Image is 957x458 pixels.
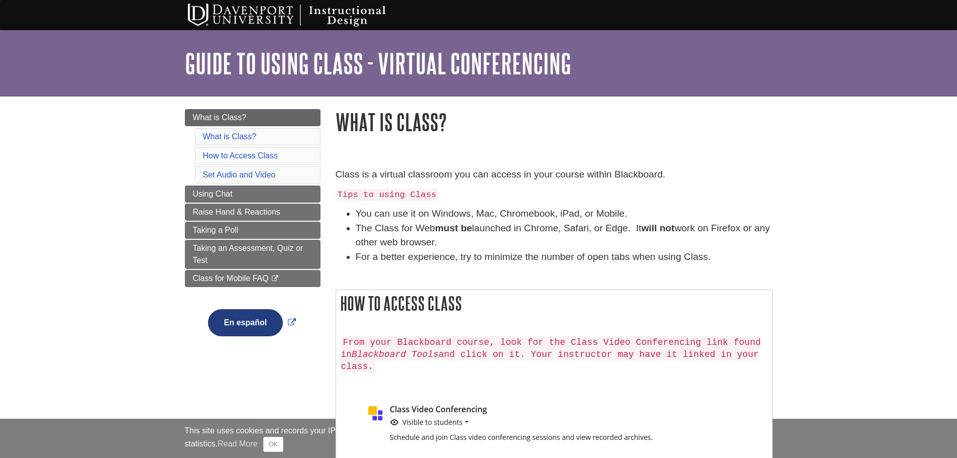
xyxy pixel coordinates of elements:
[352,349,439,359] em: Blackboard Tools
[185,425,773,452] div: This site uses cookies and records your IP address for usage statistics. Additionally, we use Goo...
[185,186,321,203] a: Using Chat
[185,109,321,353] div: Guide Page Menu
[642,223,675,233] strong: will not
[356,250,773,264] li: For a better experience, try to minimize the number of open tabs when using Class.
[356,221,773,250] li: The Class for Web launched in Chrome, Safari, or Edge. It work on Firefox or any other web browser.
[341,336,761,373] code: From your Blackboard course, look for the Class Video Conferencing link found in and click on it....
[218,439,257,448] a: Read More
[336,290,772,317] h2: How to Access Class
[263,437,283,452] button: Close
[356,207,773,221] li: You can use it on Windows, Mac, Chromebook, iPad, or Mobile.
[336,109,773,135] h1: What is Class?
[185,48,571,79] a: Guide to Using Class - Virtual Conferencing
[341,396,716,452] img: class
[185,240,321,269] a: Taking an Assessment, Quiz or Test
[336,167,773,182] p: Class is a virtual classroom you can access in your course within Blackboard.
[193,244,303,264] span: Taking an Assessment, Quiz or Test
[205,318,298,327] a: Link opens in new window
[203,132,257,141] a: What is Class?
[193,226,239,234] span: Taking a Poll
[193,274,269,283] span: Class for Mobile FAQ
[208,309,283,336] button: En español
[185,270,321,287] a: Class for Mobile FAQ
[185,109,321,126] a: What is Class?
[185,222,321,239] a: Taking a Poll
[203,170,276,179] a: Set Audio and Video
[193,113,247,122] span: What is Class?
[435,223,472,233] strong: must be
[336,189,439,201] code: Tips to using Class
[271,276,279,282] i: This link opens in a new window
[193,190,233,198] span: Using Chat
[185,204,321,221] a: Raise Hand & Reactions
[203,151,278,160] a: How to Access Class
[180,3,421,28] img: Davenport University Instructional Design
[193,208,280,216] span: Raise Hand & Reactions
